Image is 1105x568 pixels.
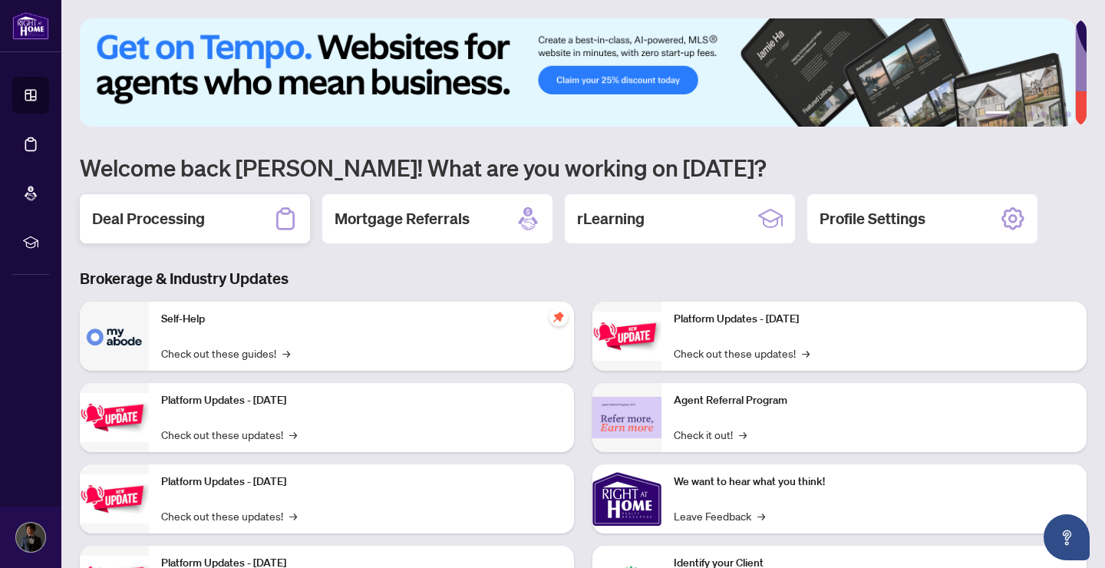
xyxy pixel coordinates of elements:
img: We want to hear what you think! [592,464,661,533]
a: Check out these updates!→ [161,426,297,443]
button: 3 [1028,111,1034,117]
p: We want to hear what you think! [674,474,1074,490]
img: Slide 0 [80,18,1075,127]
h2: rLearning [577,208,645,230]
img: Self-Help [80,302,149,371]
a: Leave Feedback→ [674,507,765,524]
img: Platform Updates - June 23, 2025 [592,312,661,360]
button: 4 [1041,111,1047,117]
span: → [739,426,747,443]
a: Check it out!→ [674,426,747,443]
img: Agent Referral Program [592,397,661,439]
button: 5 [1053,111,1059,117]
span: → [289,426,297,443]
a: Check out these updates!→ [161,507,297,524]
p: Self-Help [161,311,562,328]
a: Check out these guides!→ [161,345,290,362]
a: Check out these updates!→ [674,345,810,362]
h2: Profile Settings [820,208,925,230]
span: → [757,507,765,524]
p: Platform Updates - [DATE] [674,311,1074,328]
img: Profile Icon [16,523,45,552]
span: pushpin [549,308,568,326]
span: → [289,507,297,524]
h1: Welcome back [PERSON_NAME]! What are you working on [DATE]? [80,153,1087,182]
img: logo [12,12,49,40]
button: 1 [985,111,1010,117]
img: Platform Updates - September 16, 2025 [80,393,149,441]
span: → [282,345,290,362]
p: Platform Updates - [DATE] [161,392,562,409]
p: Platform Updates - [DATE] [161,474,562,490]
h2: Deal Processing [92,208,205,230]
button: 2 [1016,111,1022,117]
button: Open asap [1044,514,1090,560]
h2: Mortgage Referrals [335,208,470,230]
span: → [802,345,810,362]
p: Agent Referral Program [674,392,1074,409]
img: Platform Updates - July 21, 2025 [80,474,149,523]
button: 6 [1065,111,1071,117]
h3: Brokerage & Industry Updates [80,268,1087,289]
